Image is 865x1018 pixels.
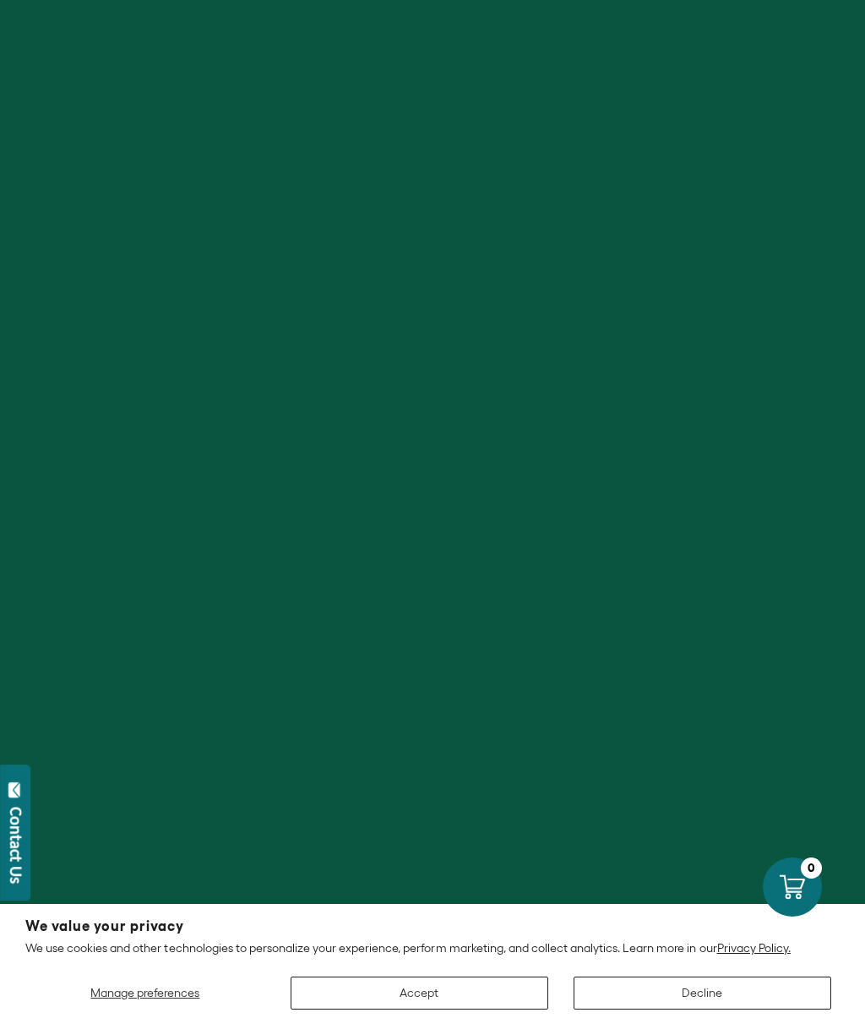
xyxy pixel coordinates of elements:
span: Manage preferences [90,986,199,999]
div: Contact Us [8,807,24,884]
button: Manage preferences [25,977,265,1010]
p: We use cookies and other technologies to personalize your experience, perform marketing, and coll... [25,940,840,955]
a: Privacy Policy. [717,941,791,955]
button: Accept [291,977,548,1010]
h2: We value your privacy [25,919,840,934]
div: 0 [801,857,822,879]
button: Decline [574,977,831,1010]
